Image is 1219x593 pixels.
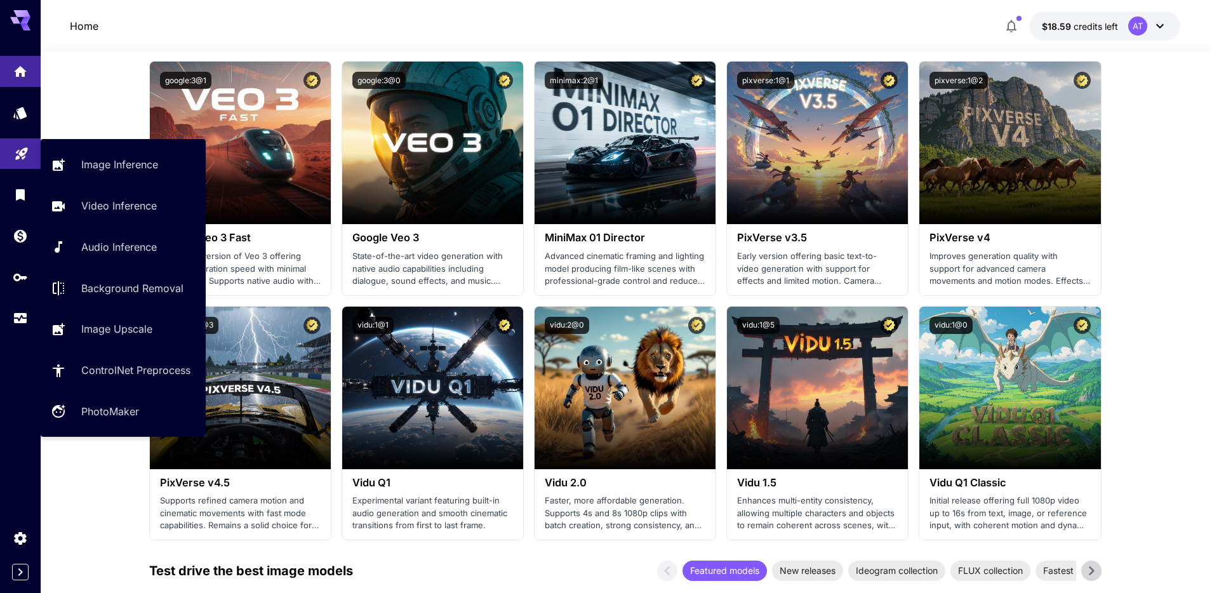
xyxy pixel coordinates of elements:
[81,157,158,172] p: Image Inference
[81,321,152,336] p: Image Upscale
[535,62,716,224] img: alt
[12,564,29,580] button: Expand sidebar
[737,72,794,89] button: pixverse:1@1
[919,307,1100,469] img: alt
[150,307,331,469] img: alt
[1042,20,1118,33] div: $18.58507
[352,232,513,244] h3: Google Veo 3
[303,72,321,89] button: Certified Model – Vetted for best performance and includes a commercial license.
[160,495,321,532] p: Supports refined camera motion and cinematic movements with fast mode capabilities. Remains a sol...
[545,72,603,89] button: minimax:2@1
[352,477,513,489] h3: Vidu Q1
[160,250,321,288] p: Optimized version of Veo 3 offering faster generation speed with minimal quality loss. Supports n...
[688,72,705,89] button: Certified Model – Vetted for best performance and includes a commercial license.
[81,363,190,378] p: ControlNet Preprocess
[929,72,988,89] button: pixverse:1@2
[929,495,1090,532] p: Initial release offering full 1080p video up to 16s from text, image, or reference input, with co...
[41,396,206,427] a: PhotoMaker
[149,561,353,580] p: Test drive the best image models
[41,314,206,345] a: Image Upscale
[160,72,211,89] button: google:3@1
[1128,17,1147,36] div: AT
[1074,317,1091,334] button: Certified Model – Vetted for best performance and includes a commercial license.
[496,72,513,89] button: Certified Model – Vetted for best performance and includes a commercial license.
[342,62,523,224] img: alt
[929,477,1090,489] h3: Vidu Q1 Classic
[545,495,705,532] p: Faster, more affordable generation. Supports 4s and 8s 1080p clips with batch creation, strong co...
[881,317,898,334] button: Certified Model – Vetted for best performance and includes a commercial license.
[737,250,898,288] p: Early version offering basic text-to-video generation with support for effects and limited motion...
[727,307,908,469] img: alt
[1036,564,1114,577] span: Fastest models
[772,564,843,577] span: New releases
[1029,11,1180,41] button: $18.58507
[81,281,183,296] p: Background Removal
[13,62,28,78] div: Home
[13,269,28,285] div: API Keys
[848,564,945,577] span: Ideogram collection
[13,228,28,244] div: Wallet
[81,198,157,213] p: Video Inference
[737,232,898,244] h3: PixVerse v3.5
[13,530,28,546] div: Settings
[41,232,206,263] a: Audio Inference
[929,250,1090,288] p: Improves generation quality with support for advanced camera movements and motion modes. Effects ...
[160,232,321,244] h3: Google Veo 3 Fast
[81,404,139,419] p: PhotoMaker
[535,307,716,469] img: alt
[1074,72,1091,89] button: Certified Model – Vetted for best performance and includes a commercial license.
[881,72,898,89] button: Certified Model – Vetted for best performance and includes a commercial license.
[737,495,898,532] p: Enhances multi-entity consistency, allowing multiple characters and objects to remain coherent ac...
[919,62,1100,224] img: alt
[41,190,206,222] a: Video Inference
[13,310,28,326] div: Usage
[150,62,331,224] img: alt
[14,144,29,160] div: Playground
[929,317,973,334] button: vidu:1@0
[70,18,98,34] nav: breadcrumb
[352,250,513,288] p: State-of-the-art video generation with native audio capabilities including dialogue, sound effect...
[352,317,394,334] button: vidu:1@1
[13,187,28,203] div: Library
[683,564,767,577] span: Featured models
[545,232,705,244] h3: MiniMax 01 Director
[1074,21,1118,32] span: credits left
[727,62,908,224] img: alt
[81,239,157,255] p: Audio Inference
[303,317,321,334] button: Certified Model – Vetted for best performance and includes a commercial license.
[13,103,28,119] div: Models
[41,355,206,386] a: ControlNet Preprocess
[496,317,513,334] button: Certified Model – Vetted for best performance and includes a commercial license.
[41,272,206,303] a: Background Removal
[342,307,523,469] img: alt
[950,564,1030,577] span: FLUX collection
[70,18,98,34] p: Home
[160,477,321,489] h3: PixVerse v4.5
[545,477,705,489] h3: Vidu 2.0
[737,477,898,489] h3: Vidu 1.5
[545,250,705,288] p: Advanced cinematic framing and lighting model producing film-like scenes with professional-grade ...
[352,72,406,89] button: google:3@0
[545,317,589,334] button: vidu:2@0
[737,317,780,334] button: vidu:1@5
[352,495,513,532] p: Experimental variant featuring built-in audio generation and smooth cinematic transitions from fi...
[929,232,1090,244] h3: PixVerse v4
[1042,21,1074,32] span: $18.59
[41,149,206,180] a: Image Inference
[688,317,705,334] button: Certified Model – Vetted for best performance and includes a commercial license.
